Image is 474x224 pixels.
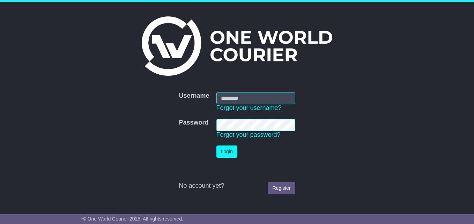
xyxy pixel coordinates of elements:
[216,104,282,111] a: Forgot your username?
[179,119,208,127] label: Password
[179,92,209,100] label: Username
[216,131,281,138] a: Forgot your password?
[82,216,183,222] span: © One World Courier 2025. All rights reserved.
[216,145,237,158] button: Login
[142,16,332,76] img: One World
[268,182,295,194] a: Register
[179,182,295,190] div: No account yet?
